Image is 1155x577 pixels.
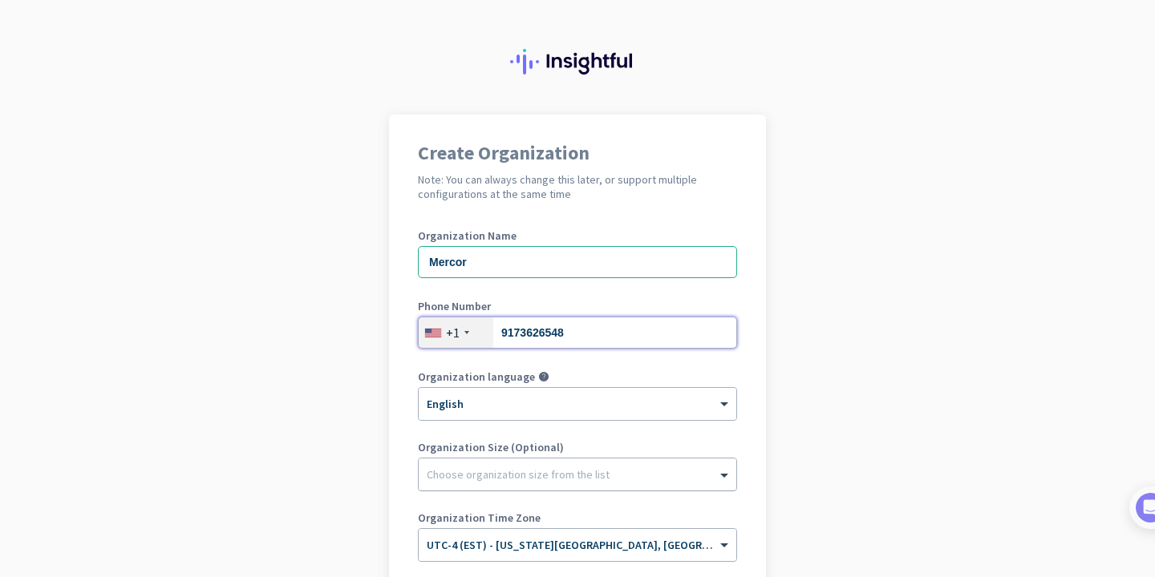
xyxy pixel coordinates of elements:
[418,230,737,241] label: Organization Name
[418,172,737,201] h2: Note: You can always change this later, or support multiple configurations at the same time
[418,371,535,382] label: Organization language
[418,143,737,163] h1: Create Organization
[510,49,645,75] img: Insightful
[538,371,549,382] i: help
[418,301,737,312] label: Phone Number
[418,317,737,349] input: 201-555-0123
[418,246,737,278] input: What is the name of your organization?
[418,442,737,453] label: Organization Size (Optional)
[418,512,737,523] label: Organization Time Zone
[446,325,460,341] div: +1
